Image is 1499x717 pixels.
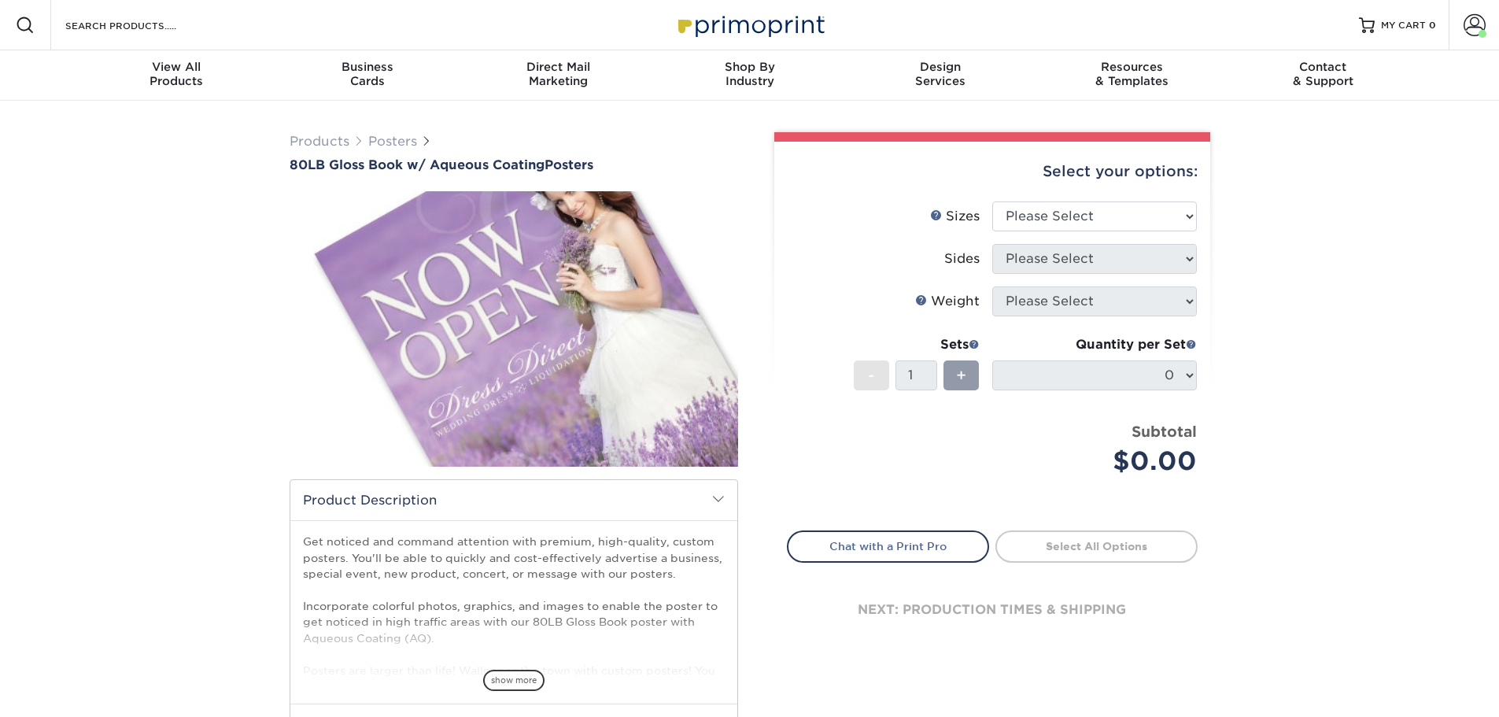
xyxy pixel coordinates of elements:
[787,563,1198,657] div: next: production times & shipping
[1036,60,1228,74] span: Resources
[463,50,654,101] a: Direct MailMarketing
[1036,50,1228,101] a: Resources& Templates
[1036,60,1228,88] div: & Templates
[290,134,349,149] a: Products
[290,157,738,172] h1: Posters
[1004,442,1197,480] div: $0.00
[654,50,845,101] a: Shop ByIndustry
[956,364,966,387] span: +
[671,8,829,42] img: Primoprint
[64,16,217,35] input: SEARCH PRODUCTS.....
[944,249,980,268] div: Sides
[290,157,545,172] span: 80LB Gloss Book w/ Aqueous Coating
[271,50,463,101] a: BusinessCards
[81,60,272,74] span: View All
[654,60,845,88] div: Industry
[787,530,989,562] a: Chat with a Print Pro
[654,60,845,74] span: Shop By
[930,207,980,226] div: Sizes
[271,60,463,74] span: Business
[1381,19,1426,32] span: MY CART
[1228,50,1419,101] a: Contact& Support
[868,364,875,387] span: -
[992,335,1197,354] div: Quantity per Set
[1228,60,1419,74] span: Contact
[81,60,272,88] div: Products
[290,157,738,172] a: 80LB Gloss Book w/ Aqueous CoatingPosters
[845,60,1036,74] span: Design
[81,50,272,101] a: View AllProducts
[787,142,1198,201] div: Select your options:
[915,292,980,311] div: Weight
[483,670,545,691] span: show more
[271,60,463,88] div: Cards
[854,335,980,354] div: Sets
[290,174,738,484] img: 80LB Gloss Book<br/>w/ Aqueous Coating 01
[995,530,1198,562] a: Select All Options
[845,50,1036,101] a: DesignServices
[845,60,1036,88] div: Services
[290,480,737,520] h2: Product Description
[463,60,654,74] span: Direct Mail
[1429,20,1436,31] span: 0
[368,134,417,149] a: Posters
[1228,60,1419,88] div: & Support
[1132,423,1197,440] strong: Subtotal
[463,60,654,88] div: Marketing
